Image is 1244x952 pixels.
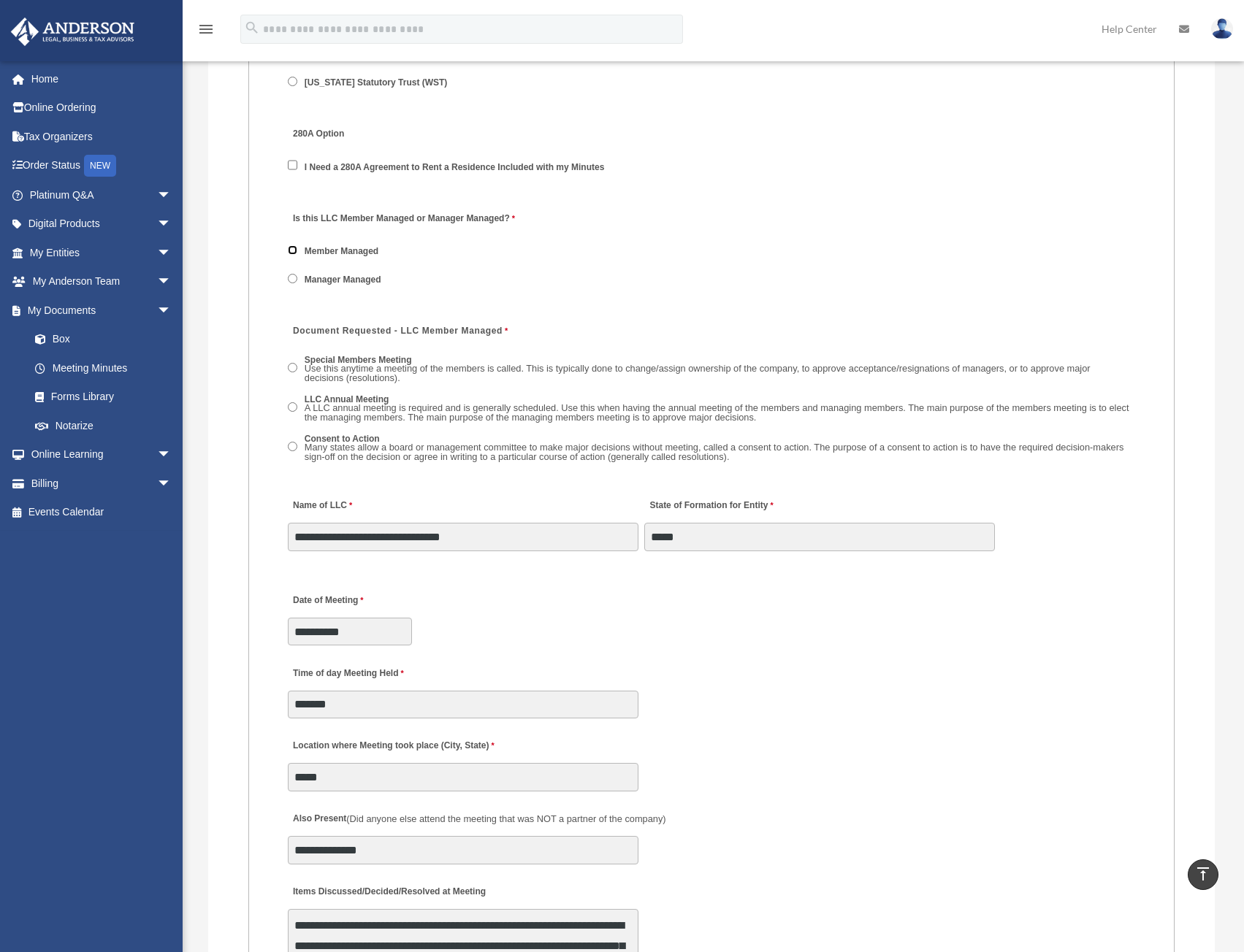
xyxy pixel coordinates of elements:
[300,393,1136,425] label: LLC Annual Meeting
[20,353,186,383] a: Meeting Minutes
[10,498,194,527] a: Events Calendar
[84,155,116,177] div: NEW
[20,411,194,440] a: Notarize
[288,496,356,516] label: Name of LLC
[288,737,498,756] label: Location where Meeting took place (City, State)
[1188,859,1218,890] a: vertical_align_top
[197,20,215,38] i: menu
[157,180,186,210] span: arrow_drop_down
[288,883,489,902] label: Items Discussed/Decided/Resolved at Meeting
[300,77,453,90] label: [US_STATE] Statutory Trust (WST)
[346,813,665,824] span: (Did anyone else attend the meeting that was NOT a partner of the company)
[157,210,186,239] span: arrow_drop_down
[157,296,186,326] span: arrow_drop_down
[288,591,427,610] label: Date of Meeting
[10,64,194,93] a: Home
[288,810,670,829] label: Also Present
[10,267,194,296] a: My Anderson Teamarrow_drop_down
[10,122,194,151] a: Tax Organizers
[305,442,1124,462] span: Many states allow a board or management committee to make major decisions without meeting, called...
[157,469,186,499] span: arrow_drop_down
[288,210,519,229] label: Is this LLC Member Managed or Manager Managed?
[20,383,194,412] a: Forms Library
[305,402,1129,423] span: A LLC annual meeting is required and is generally scheduled. Use this when having the annual meet...
[1194,865,1212,883] i: vertical_align_top
[10,210,194,239] a: Digital Productsarrow_drop_down
[293,326,503,336] span: Document Requested - LLC Member Managed
[10,469,194,498] a: Billingarrow_drop_down
[10,440,194,469] a: Online Learningarrow_drop_down
[10,238,194,267] a: My Entitiesarrow_drop_down
[305,363,1091,383] span: Use this anytime a meeting of the members is called. This is typically done to change/assign owne...
[244,20,260,36] i: search
[288,125,427,145] label: 280A Option
[300,273,386,286] label: Manager Managed
[300,353,1136,385] label: Special Members Meeting
[10,180,194,210] a: Platinum Q&Aarrow_drop_down
[10,296,194,325] a: My Documentsarrow_drop_down
[157,267,186,297] span: arrow_drop_down
[7,18,139,46] img: Anderson Advisors Platinum Portal
[157,238,186,268] span: arrow_drop_down
[300,245,384,258] label: Member Managed
[10,151,194,181] a: Order StatusNEW
[300,161,610,174] label: I Need a 280A Agreement to Rent a Residence Included with my Minutes
[10,93,194,123] a: Online Ordering
[644,496,776,516] label: State of Formation for Entity
[157,440,186,470] span: arrow_drop_down
[20,325,194,354] a: Box
[288,664,427,683] label: Time of day Meeting Held
[300,432,1136,464] label: Consent to Action
[1211,18,1233,39] img: User Pic
[197,26,215,38] a: menu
